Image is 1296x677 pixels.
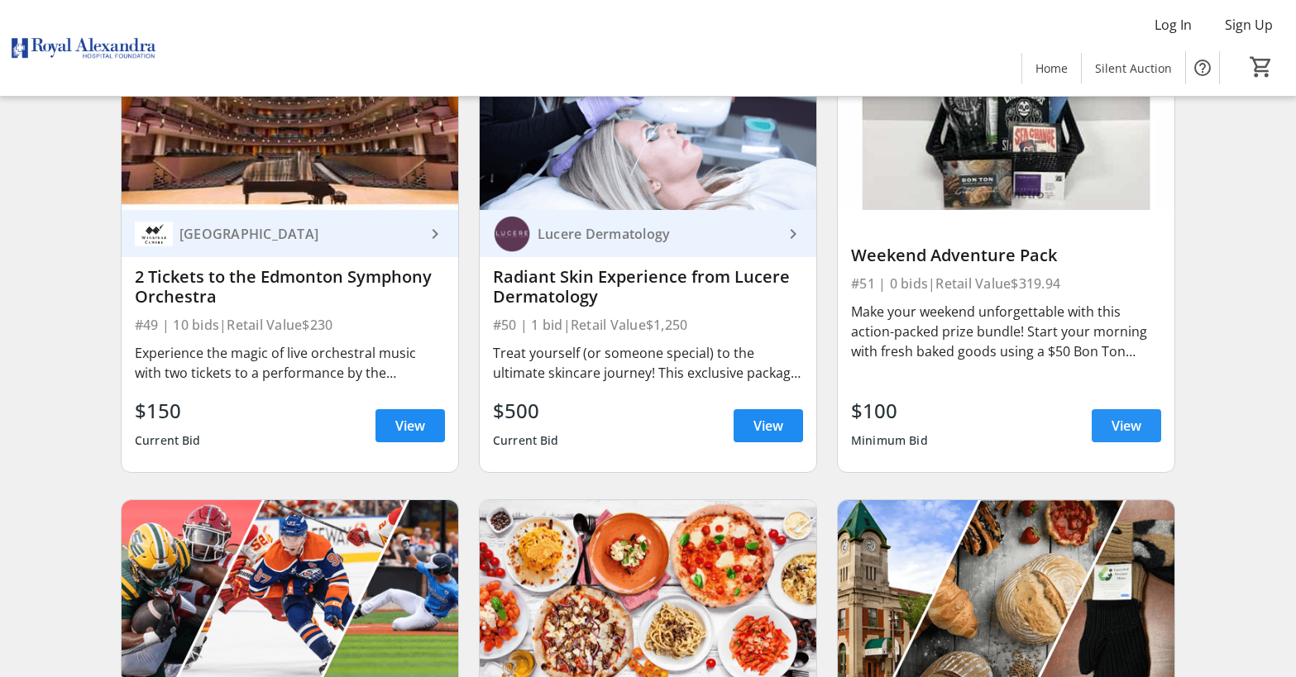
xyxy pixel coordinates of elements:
[851,426,928,455] div: Minimum Bid
[122,21,458,210] img: 2 Tickets to the Edmonton Symphony Orchestra
[1112,416,1141,436] span: View
[1092,409,1161,442] a: View
[135,426,201,455] div: Current Bid
[480,210,816,257] a: Lucere DermatologyLucere Dermatology
[838,21,1174,210] img: Weekend Adventure Pack
[425,224,445,244] mat-icon: keyboard_arrow_right
[493,426,559,455] div: Current Bid
[851,246,1161,265] div: Weekend Adventure Pack
[1246,52,1276,82] button: Cart
[1095,60,1172,77] span: Silent Auction
[1082,53,1185,83] a: Silent Auction
[135,267,445,307] div: 2 Tickets to the Edmonton Symphony Orchestra
[851,396,928,426] div: $100
[480,21,816,210] img: Radiant Skin Experience from Lucere Dermatology
[493,343,803,383] div: Treat yourself (or someone special) to the ultimate skincare journey! This exclusive package incl...
[135,396,201,426] div: $150
[531,226,783,242] div: Lucere Dermatology
[1035,60,1068,77] span: Home
[734,409,803,442] a: View
[135,343,445,383] div: Experience the magic of live orchestral music with two tickets to a performance by the Edmonton S...
[1141,12,1205,38] button: Log In
[851,302,1161,361] div: Make your weekend unforgettable with this action-packed prize bundle! Start your morning with fre...
[783,224,803,244] mat-icon: keyboard_arrow_right
[493,313,803,336] div: #50 | 1 bid | Retail Value $1,250
[1155,15,1192,35] span: Log In
[493,267,803,307] div: Radiant Skin Experience from Lucere Dermatology
[10,7,157,89] img: Royal Alexandra Hospital Foundation's Logo
[1186,51,1219,84] button: Help
[395,416,425,436] span: View
[851,272,1161,295] div: #51 | 0 bids | Retail Value $319.94
[173,226,425,242] div: [GEOGRAPHIC_DATA]
[753,416,783,436] span: View
[375,409,445,442] a: View
[122,210,458,257] a: Winspear Centre[GEOGRAPHIC_DATA]
[135,215,173,253] img: Winspear Centre
[135,313,445,336] div: #49 | 10 bids | Retail Value $230
[1225,15,1273,35] span: Sign Up
[1022,53,1081,83] a: Home
[493,215,531,253] img: Lucere Dermatology
[493,396,559,426] div: $500
[1212,12,1286,38] button: Sign Up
